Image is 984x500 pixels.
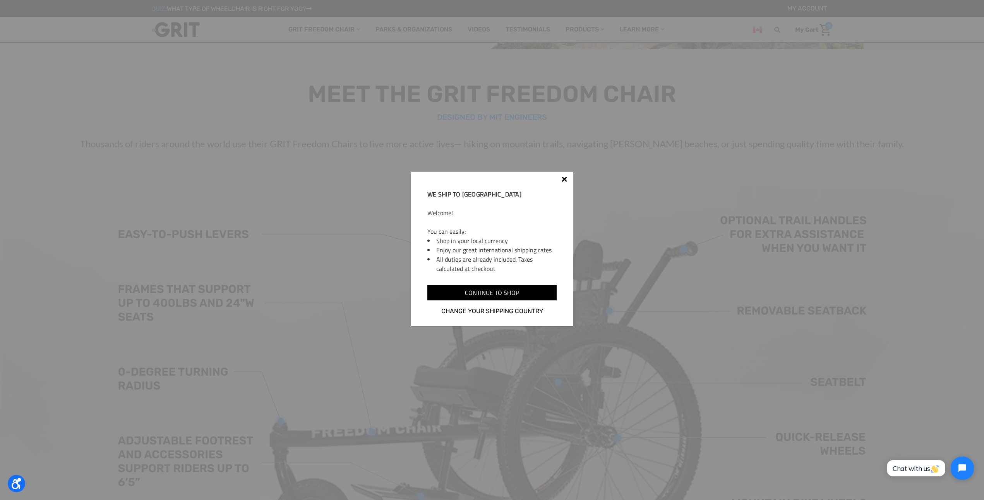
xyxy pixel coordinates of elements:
[427,208,557,217] p: Welcome!
[427,190,557,199] h2: We ship to [GEOGRAPHIC_DATA]
[436,245,557,255] li: Enjoy our great international shipping rates
[436,236,557,245] li: Shop in your local currency
[130,32,171,39] span: Phone Number
[427,227,557,236] p: You can easily:
[427,285,557,300] input: Continue to shop
[436,255,557,273] li: All duties are already included. Taxes calculated at checkout
[427,306,557,316] a: Change your shipping country
[878,450,981,486] iframe: Tidio Chat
